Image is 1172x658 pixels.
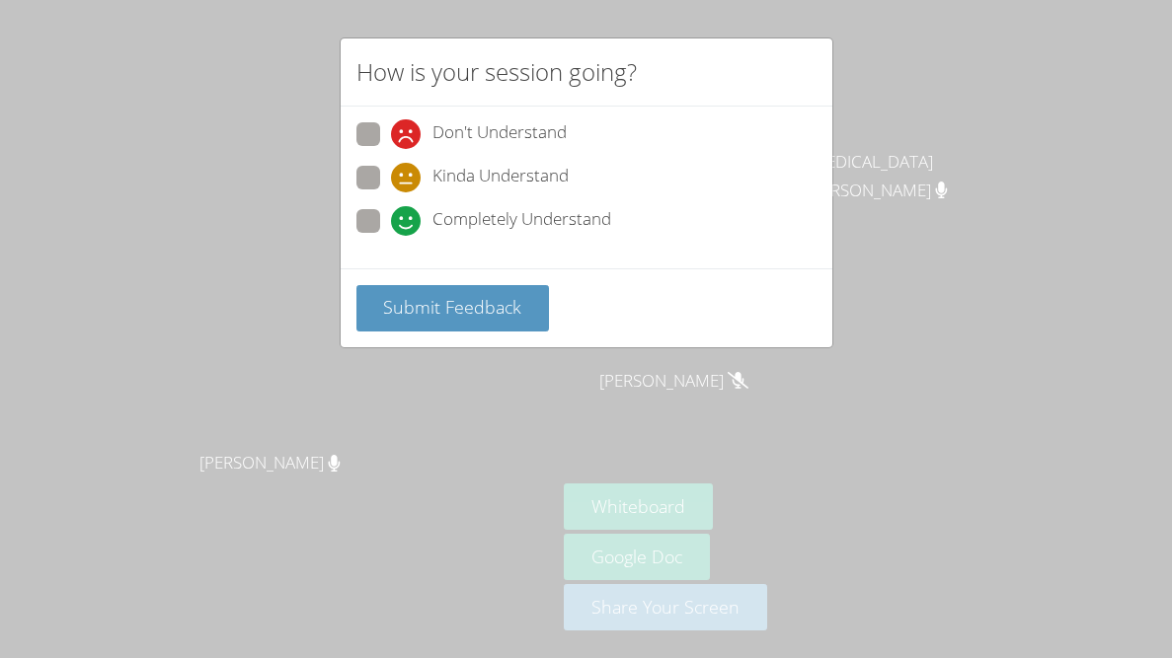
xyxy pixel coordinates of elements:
span: Kinda Understand [432,163,569,192]
span: Don't Understand [432,119,567,149]
button: Submit Feedback [356,285,550,331]
span: Completely Understand [432,206,611,236]
h2: How is your session going? [356,54,637,90]
span: Submit Feedback [383,295,521,319]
